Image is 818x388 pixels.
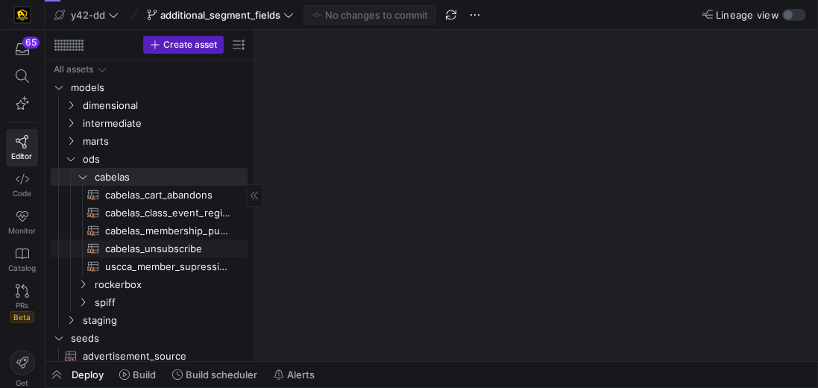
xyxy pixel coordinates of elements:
[83,348,230,365] span: advertisement_source​​​​​​
[51,257,248,275] div: Press SPACE to select this row.
[51,293,248,311] div: Press SPACE to select this row.
[51,150,248,168] div: Press SPACE to select this row.
[166,362,264,387] button: Build scheduler
[51,132,248,150] div: Press SPACE to select this row.
[51,222,248,240] div: Press SPACE to select this row.
[51,204,248,222] a: cabelas_class_event_registrants​​​​​​​​​​
[186,369,257,381] span: Build scheduler
[6,241,38,278] a: Catalog
[83,97,245,114] span: dimensional
[71,9,105,21] span: y42-dd
[163,40,217,50] span: Create asset
[51,186,248,204] a: cabelas_cart_abandons​​​​​​​​​​
[72,369,104,381] span: Deploy
[13,189,31,198] span: Code
[51,114,248,132] div: Press SPACE to select this row.
[51,311,248,329] div: Press SPACE to select this row.
[71,330,245,347] span: seeds
[51,60,248,78] div: Press SPACE to select this row.
[6,36,38,63] button: 65
[105,204,230,222] span: cabelas_class_event_registrants​​​​​​​​​​
[95,169,245,186] span: cabelas
[51,240,248,257] a: cabelas_unsubscribe​​​​​​​​​​
[51,347,248,365] div: Press SPACE to select this row.
[6,166,38,204] a: Code
[51,240,248,257] div: Press SPACE to select this row.
[51,186,248,204] div: Press SPACE to select this row.
[51,5,122,25] button: y42-dd
[95,294,245,311] span: spiff
[51,96,248,114] div: Press SPACE to select this row.
[51,257,248,275] a: uscca_member_supression​​​​​​​​​​
[54,64,93,75] div: All assets
[83,133,245,150] span: marts
[51,275,248,293] div: Press SPACE to select this row.
[83,115,245,132] span: intermediate
[267,362,321,387] button: Alerts
[8,263,36,272] span: Catalog
[160,9,280,21] span: additional_segment_fields
[105,258,230,275] span: uscca_member_supression​​​​​​​​​​
[8,226,36,235] span: Monitor
[71,79,245,96] span: models
[6,2,38,28] a: https://storage.googleapis.com/y42-prod-data-exchange/images/uAsz27BndGEK0hZWDFeOjoxA7jCwgK9jE472...
[83,151,245,168] span: ods
[95,276,245,293] span: rockerbox
[105,240,230,257] span: cabelas_unsubscribe​​​​​​​​​​
[22,37,40,48] div: 65
[105,222,230,240] span: cabelas_membership_purchase​​​​​​​​​​
[12,151,33,160] span: Editor
[105,187,230,204] span: cabelas_cart_abandons​​​​​​​​​​
[716,9,779,21] span: Lineage view
[6,204,38,241] a: Monitor
[287,369,315,381] span: Alerts
[143,5,298,25] button: additional_segment_fields
[133,369,156,381] span: Build
[15,7,30,22] img: https://storage.googleapis.com/y42-prod-data-exchange/images/uAsz27BndGEK0hZWDFeOjoxA7jCwgK9jE472...
[10,311,34,323] span: Beta
[143,36,224,54] button: Create asset
[51,78,248,96] div: Press SPACE to select this row.
[113,362,163,387] button: Build
[51,222,248,240] a: cabelas_membership_purchase​​​​​​​​​​
[6,278,38,329] a: PRsBeta
[16,301,28,310] span: PRs
[51,204,248,222] div: Press SPACE to select this row.
[83,312,245,329] span: staging
[51,329,248,347] div: Press SPACE to select this row.
[51,347,248,365] a: advertisement_source​​​​​​
[6,129,38,166] a: Editor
